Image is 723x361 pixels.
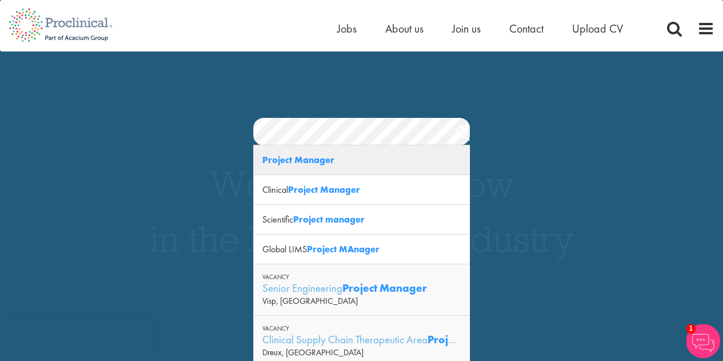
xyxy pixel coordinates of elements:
[572,21,623,36] a: Upload CV
[456,124,470,146] a: Job search submit button
[262,295,461,307] div: Visp, [GEOGRAPHIC_DATA]
[254,235,469,264] div: Global LIMS
[254,205,469,235] div: Scientific
[262,324,461,332] div: Vacancy
[262,154,334,166] strong: Project Manager
[262,281,461,295] div: Senior Engineering
[307,243,380,255] strong: Project MAnager
[262,347,461,358] div: Dreux, [GEOGRAPHIC_DATA]
[288,184,360,196] strong: Project Manager
[254,175,469,205] div: Clinical
[337,21,357,36] a: Jobs
[686,324,696,334] span: 1
[452,21,481,36] a: Join us
[686,324,720,358] img: Chatbot
[293,213,365,225] strong: Project manager
[509,21,544,36] a: Contact
[262,273,461,281] div: Vacancy
[428,332,512,347] strong: Project Manager
[385,21,424,36] a: About us
[262,332,461,347] div: Clinical Supply Chain Therapeutic Area
[342,281,427,295] strong: Project Manager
